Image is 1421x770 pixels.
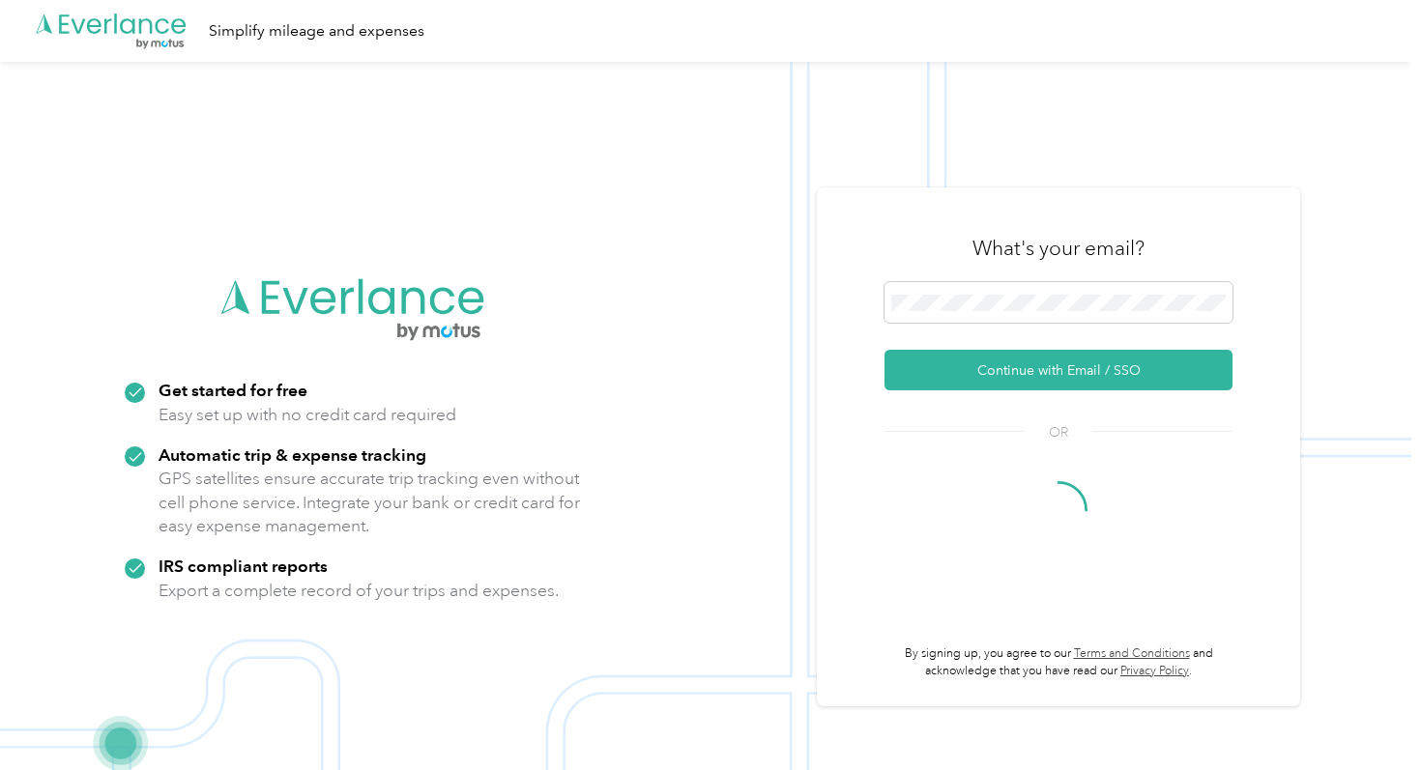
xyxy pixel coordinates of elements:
[209,19,424,43] div: Simplify mileage and expenses
[159,403,456,427] p: Easy set up with no credit card required
[159,579,559,603] p: Export a complete record of your trips and expenses.
[884,645,1232,679] p: By signing up, you agree to our and acknowledge that you have read our .
[1025,422,1092,442] span: OR
[1074,646,1190,661] a: Terms and Conditions
[159,467,581,538] p: GPS satellites ensure accurate trip tracking even without cell phone service. Integrate your bank...
[159,556,328,576] strong: IRS compliant reports
[1120,664,1189,678] a: Privacy Policy
[972,235,1145,262] h3: What's your email?
[159,444,426,465] strong: Automatic trip & expense tracking
[884,350,1232,390] button: Continue with Email / SSO
[159,380,307,400] strong: Get started for free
